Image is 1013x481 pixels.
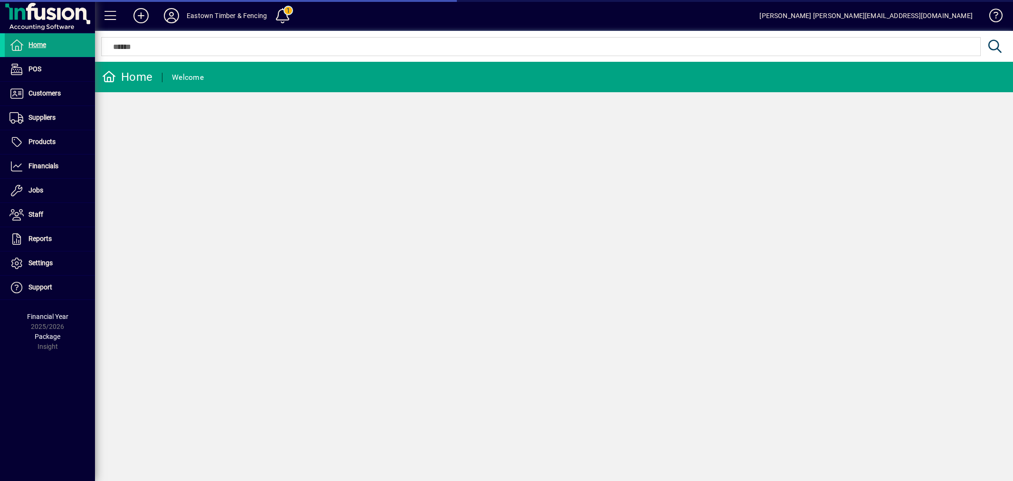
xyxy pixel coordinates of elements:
span: Financials [28,162,58,170]
span: Package [35,333,60,340]
span: Jobs [28,186,43,194]
span: Reports [28,235,52,242]
a: POS [5,58,95,81]
div: Home [102,69,152,85]
div: [PERSON_NAME] [PERSON_NAME][EMAIL_ADDRESS][DOMAIN_NAME] [759,8,973,23]
button: Add [126,7,156,24]
a: Knowledge Base [982,2,1001,33]
span: Products [28,138,56,145]
a: Products [5,130,95,154]
span: Suppliers [28,114,56,121]
a: Financials [5,154,95,178]
span: Support [28,283,52,291]
span: Home [28,41,46,48]
a: Staff [5,203,95,227]
a: Support [5,276,95,299]
span: Staff [28,211,43,218]
a: Customers [5,82,95,106]
div: Eastown Timber & Fencing [187,8,267,23]
span: Financial Year [27,313,68,320]
a: Suppliers [5,106,95,130]
a: Jobs [5,179,95,202]
div: Welcome [172,70,204,85]
button: Profile [156,7,187,24]
span: Settings [28,259,53,267]
a: Reports [5,227,95,251]
a: Settings [5,251,95,275]
span: Customers [28,89,61,97]
span: POS [28,65,41,73]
